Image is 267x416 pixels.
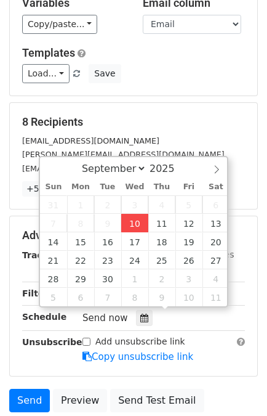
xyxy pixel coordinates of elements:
span: September 14, 2025 [40,232,67,251]
span: Wed [121,183,148,191]
span: Sat [202,183,229,191]
span: September 21, 2025 [40,251,67,269]
span: October 5, 2025 [40,288,67,306]
strong: Filters [22,288,54,298]
span: August 31, 2025 [40,195,67,214]
span: September 16, 2025 [94,232,121,251]
strong: Schedule [22,312,66,322]
iframe: Chat Widget [205,357,267,416]
span: September 12, 2025 [175,214,202,232]
input: Year [146,163,191,174]
span: September 7, 2025 [40,214,67,232]
span: September 9, 2025 [94,214,121,232]
span: Fri [175,183,202,191]
span: September 3, 2025 [121,195,148,214]
h5: 8 Recipients [22,115,245,129]
a: +5 more [22,181,68,197]
button: Save [89,64,121,83]
span: September 4, 2025 [148,195,175,214]
a: Send [9,389,50,412]
span: October 2, 2025 [148,269,175,288]
span: September 8, 2025 [67,214,94,232]
span: September 13, 2025 [202,214,229,232]
span: September 30, 2025 [94,269,121,288]
a: Copy/paste... [22,15,97,34]
span: September 15, 2025 [67,232,94,251]
span: October 4, 2025 [202,269,229,288]
span: Thu [148,183,175,191]
a: Preview [53,389,107,412]
span: October 7, 2025 [94,288,121,306]
span: September 1, 2025 [67,195,94,214]
span: September 22, 2025 [67,251,94,269]
small: [EMAIL_ADDRESS][DOMAIN_NAME] [22,164,159,173]
a: Copy unsubscribe link [82,351,193,362]
span: Sun [40,183,67,191]
span: September 5, 2025 [175,195,202,214]
span: Mon [67,183,94,191]
span: September 26, 2025 [175,251,202,269]
strong: Unsubscribe [22,337,82,347]
span: September 20, 2025 [202,232,229,251]
span: October 11, 2025 [202,288,229,306]
span: Tue [94,183,121,191]
span: Send now [82,312,128,324]
h5: Advanced [22,229,245,242]
span: October 1, 2025 [121,269,148,288]
span: September 28, 2025 [40,269,67,288]
span: October 3, 2025 [175,269,202,288]
span: October 9, 2025 [148,288,175,306]
span: September 10, 2025 [121,214,148,232]
span: September 2, 2025 [94,195,121,214]
span: October 10, 2025 [175,288,202,306]
span: September 18, 2025 [148,232,175,251]
strong: Tracking [22,250,63,260]
a: Load... [22,64,70,83]
span: October 8, 2025 [121,288,148,306]
span: September 17, 2025 [121,232,148,251]
a: Templates [22,46,75,59]
span: September 24, 2025 [121,251,148,269]
small: [EMAIL_ADDRESS][DOMAIN_NAME] [22,136,159,145]
span: September 11, 2025 [148,214,175,232]
a: Send Test Email [110,389,204,412]
span: September 19, 2025 [175,232,202,251]
label: Add unsubscribe link [95,335,185,348]
span: October 6, 2025 [67,288,94,306]
span: September 6, 2025 [202,195,229,214]
span: September 27, 2025 [202,251,229,269]
span: September 23, 2025 [94,251,121,269]
span: September 25, 2025 [148,251,175,269]
span: September 29, 2025 [67,269,94,288]
small: [PERSON_NAME][EMAIL_ADDRESS][DOMAIN_NAME] [22,150,225,159]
